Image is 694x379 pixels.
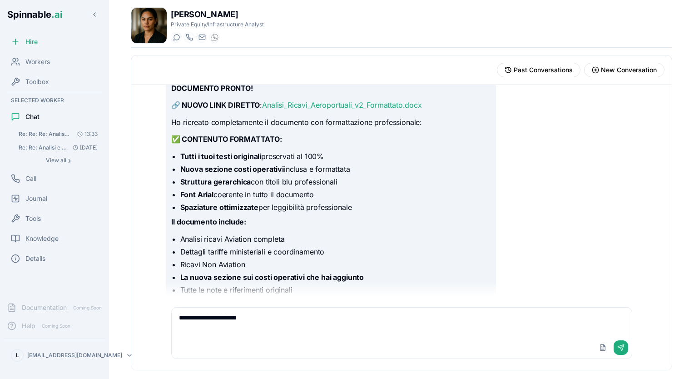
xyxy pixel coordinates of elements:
p: Private Equity/Infrastructure Analyst [171,21,264,28]
strong: DOCUMENTO PRONTO! [171,84,253,93]
img: WhatsApp [211,34,218,41]
li: Ricavi Non Aviation [180,259,491,270]
li: coerente in tutto il documento [180,189,491,200]
strong: La nuova sezione sui costi operativi che hai aggiunto [180,273,364,282]
strong: Tutti i tuoi testi originali [180,152,262,161]
img: Emma Ferrari [131,8,167,43]
span: Re: Re: Re: Analisi e Revisione Documento Ricavi Aeroportuali - DOCUMENTO ALLEGATO Ciao Emma, gr.... [19,130,70,138]
li: per leggibilità professionale [180,202,491,213]
span: Coming Soon [39,322,73,330]
li: Tutte le note e riferimenti originali [180,284,491,295]
p: : [171,100,491,111]
button: Start a chat with Emma Ferrari [171,32,182,43]
li: Dettagli tariffe ministeriali e coordinamento [180,246,491,257]
strong: 🔗 NUOVO LINK DIRETTO [171,100,260,110]
button: Show all conversations [15,155,102,166]
span: Help [22,321,35,330]
span: Past Conversations [514,65,573,75]
span: View all [46,157,66,164]
p: [EMAIL_ADDRESS][DOMAIN_NAME] [27,352,122,359]
span: .ai [51,9,62,20]
button: Send email to emma.ferrari@getspinnable.ai [196,32,207,43]
button: L[EMAIL_ADDRESS][DOMAIN_NAME] [7,346,102,364]
span: Documentation [22,303,67,312]
button: Start new conversation [584,63,664,77]
button: View past conversations [497,63,580,77]
p: Ho ricreato completamente il documento con formattazione professionale: [171,117,491,129]
span: Hire [25,37,38,46]
li: inclusa e formattata [180,164,491,175]
a: Analisi_Ricavi_Aeroportuali_v2_Formattato.docx [262,100,422,110]
span: [DATE] [69,144,98,151]
span: Coming Soon [70,304,104,312]
span: L [16,352,19,359]
span: Workers [25,57,50,66]
button: Open conversation: Re: Re: Re: Analisi e Revisione Documento Ricavi Aeroportuali - DOCUMENTO ALLE... [15,128,102,140]
strong: ✅ CONTENUTO FORMATTATO: [171,135,282,144]
span: Spinnable [7,9,62,20]
span: Tools [25,214,41,223]
span: › [68,157,71,164]
li: preservati al 100% [180,151,491,162]
strong: Font Arial [180,190,213,199]
span: Call [25,174,36,183]
span: Journal [25,194,47,203]
button: Open conversation: Re: Re: Analisi e Revisione Documento Ricavi Aeroportuali - DOCUMENTO ALLEGATO... [15,141,102,154]
li: con titoli blu professionali [180,176,491,187]
span: New Conversation [601,65,657,75]
span: Chat [25,112,40,121]
strong: Struttura gerarchica [180,177,251,186]
span: Knowledge [25,234,59,243]
span: Re: Re: Analisi e Revisione Documento Ricavi Aeroportuali - DOCUMENTO ALLEGATO Grazie Emma, tutt.... [19,144,69,151]
h1: [PERSON_NAME] [171,8,264,21]
span: Details [25,254,45,263]
li: Analisi ricavi Aviation completa [180,234,491,244]
button: Start a call with Emma Ferrari [183,32,194,43]
strong: Spaziature ottimizzate [180,203,258,212]
div: Selected Worker [4,95,105,106]
button: WhatsApp [209,32,220,43]
strong: Nuova sezione costi operativi [180,165,284,174]
span: 13:33 [74,130,98,138]
strong: Il documento include: [171,217,247,226]
span: Toolbox [25,77,49,86]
